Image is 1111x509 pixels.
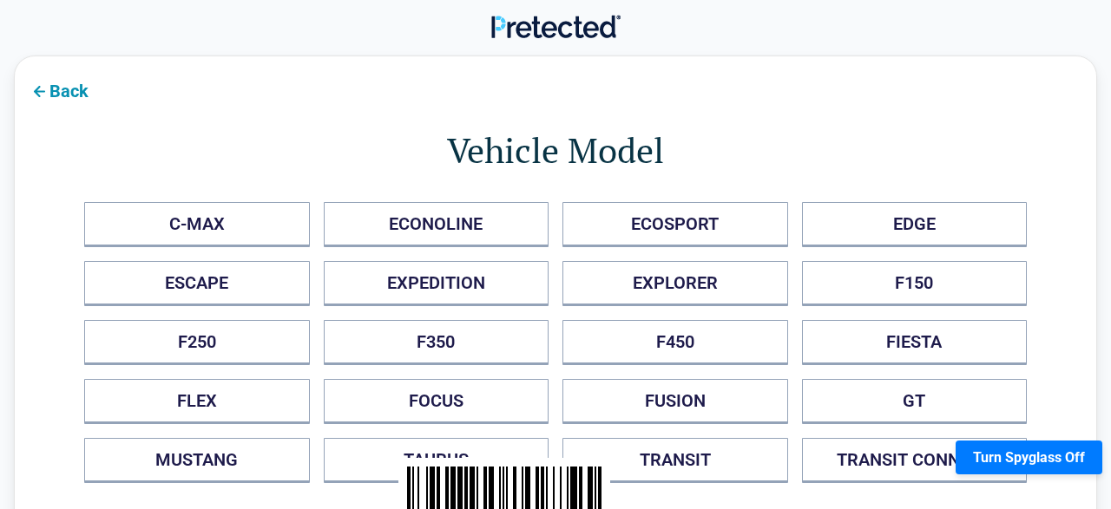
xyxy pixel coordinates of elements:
button: EDGE [802,202,1028,247]
button: EXPEDITION [324,261,549,306]
button: F150 [802,261,1028,306]
button: TRANSIT CONNECT [802,438,1028,483]
button: FOCUS [324,379,549,424]
button: ECOSPORT [562,202,788,247]
button: F350 [324,320,549,365]
button: FIESTA [802,320,1028,365]
button: TRANSIT [562,438,788,483]
button: ECONOLINE [324,202,549,247]
button: MUSTANG [84,438,310,483]
button: F450 [562,320,788,365]
button: GT [802,379,1028,424]
button: C-MAX [84,202,310,247]
button: FUSION [562,379,788,424]
button: EXPLORER [562,261,788,306]
button: FLEX [84,379,310,424]
button: Back [15,70,102,109]
button: F250 [84,320,310,365]
button: TAURUS [324,438,549,483]
h1: Vehicle Model [84,126,1027,174]
button: ESCAPE [84,261,310,306]
button: Turn Spyglass Off [956,440,1102,474]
